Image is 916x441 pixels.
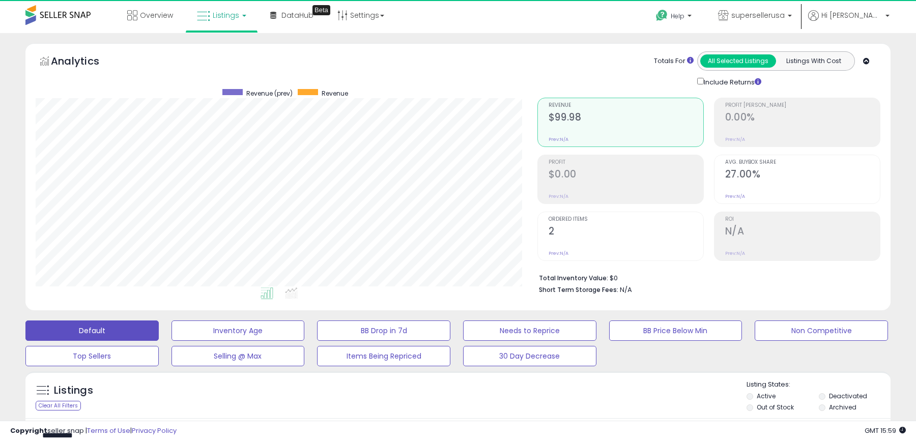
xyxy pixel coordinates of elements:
small: Prev: N/A [549,250,568,256]
i: Get Help [655,9,668,22]
div: Totals For [654,56,694,66]
h5: Listings [54,384,93,398]
small: Prev: N/A [725,136,745,142]
button: Default [25,320,159,341]
span: ROI [725,217,880,222]
li: $0 [539,271,873,283]
span: Overview [140,10,173,20]
span: Help [671,12,684,20]
h5: Analytics [51,54,119,71]
span: Listings [213,10,239,20]
p: Listing States: [747,380,890,390]
span: Revenue (prev) [246,89,293,98]
span: 2025-09-7 15:59 GMT [865,426,906,435]
span: Avg. Buybox Share [725,160,880,165]
a: Terms of Use [87,426,130,435]
button: Items Being Repriced [317,346,450,366]
span: supersellerusa [731,10,785,20]
label: Deactivated [829,392,867,400]
button: Listings With Cost [776,54,851,68]
div: seller snap | | [10,426,177,436]
span: Revenue [322,89,348,98]
span: N/A [620,285,632,295]
button: 30 Day Decrease [463,346,596,366]
h2: 0.00% [725,111,880,125]
div: Tooltip anchor [312,5,330,15]
button: BB Drop in 7d [317,320,450,341]
strong: Copyright [10,426,47,435]
small: Prev: N/A [549,193,568,199]
button: Needs to Reprice [463,320,596,341]
h2: 2 [549,225,703,239]
span: Revenue [549,103,703,108]
button: Top Sellers [25,346,159,366]
h2: $99.98 [549,111,703,125]
small: Prev: N/A [725,193,745,199]
h2: N/A [725,225,880,239]
h2: $0.00 [549,168,703,182]
b: Short Term Storage Fees: [539,285,618,294]
button: Non Competitive [755,320,888,341]
span: Profit [549,160,703,165]
a: Hi [PERSON_NAME] [808,10,890,33]
button: Inventory Age [171,320,305,341]
label: Out of Stock [757,403,794,411]
label: Active [757,392,776,400]
span: Hi [PERSON_NAME] [821,10,882,20]
span: Ordered Items [549,217,703,222]
button: All Selected Listings [700,54,776,68]
span: Profit [PERSON_NAME] [725,103,880,108]
h2: 27.00% [725,168,880,182]
label: Archived [829,403,856,411]
span: DataHub [281,10,313,20]
b: Total Inventory Value: [539,274,608,282]
button: BB Price Below Min [609,320,742,341]
small: Prev: N/A [549,136,568,142]
div: Include Returns [690,76,774,87]
a: Help [648,2,702,33]
small: Prev: N/A [725,250,745,256]
a: Privacy Policy [132,426,177,435]
button: Selling @ Max [171,346,305,366]
div: Clear All Filters [36,401,81,410]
